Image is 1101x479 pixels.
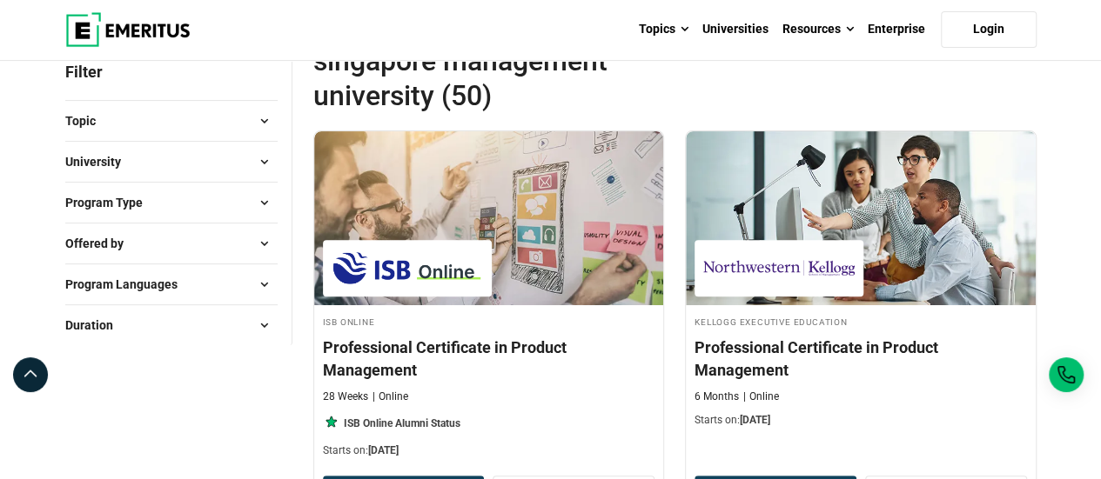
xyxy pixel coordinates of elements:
[323,389,368,404] p: 28 Weeks
[65,271,278,297] button: Program Languages
[65,190,278,216] button: Program Type
[323,336,655,380] h4: Professional Certificate in Product Management
[695,389,739,404] p: 6 Months
[323,314,655,329] h4: ISB Online
[368,444,399,456] span: [DATE]
[941,11,1037,48] a: Login
[373,389,408,404] p: Online
[314,131,664,467] a: Project Management Course by ISB Online - September 30, 2025 ISB Online ISB Online Professional C...
[314,131,664,305] img: Professional Certificate in Product Management | Online Project Management Course
[65,152,135,171] span: University
[65,43,278,100] p: Filter
[703,249,855,288] img: Kellogg Executive Education
[65,193,157,212] span: Program Type
[695,336,1027,380] h4: Professional Certificate in Product Management
[65,149,278,175] button: University
[65,312,278,338] button: Duration
[695,413,1027,428] p: Starts on:
[332,249,483,288] img: ISB Online
[65,316,127,335] span: Duration
[65,230,278,256] button: Offered by
[65,275,191,294] span: Program Languages
[344,416,460,431] p: ISB Online Alumni Status
[65,108,278,134] button: Topic
[65,234,138,253] span: Offered by
[323,443,655,458] p: Starts on:
[740,414,770,426] span: [DATE]
[313,43,675,113] span: singapore management university (50)
[695,314,1027,329] h4: Kellogg Executive Education
[743,389,779,404] p: Online
[686,131,1036,305] img: Professional Certificate in Product Management | Online Product Design and Innovation Course
[65,111,110,130] span: Topic
[686,131,1036,436] a: Product Design and Innovation Course by Kellogg Executive Education - November 13, 2025 Kellogg E...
